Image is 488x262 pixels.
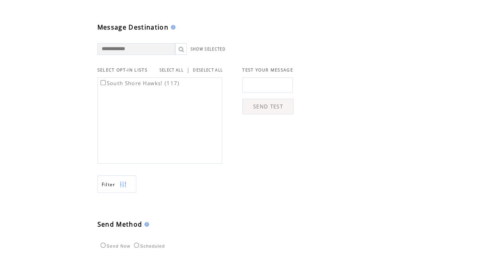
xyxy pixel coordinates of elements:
input: South Shore Hawks! (117) [101,80,106,85]
span: Show filters [102,181,116,188]
img: filters.png [120,176,127,193]
span: Message Destination [97,23,168,31]
a: Filter [97,175,136,193]
span: SELECT OPT-IN LISTS [97,67,148,73]
label: Send Now [99,244,130,248]
label: South Shore Hawks! (117) [99,80,180,87]
input: Send Now [101,243,106,248]
a: SEND TEST [242,99,293,114]
a: DESELECT ALL [193,68,223,73]
input: Scheduled [134,243,139,248]
a: SELECT ALL [160,68,184,73]
img: help.gif [168,25,175,30]
a: SHOW SELECTED [191,47,226,52]
img: help.gif [142,222,149,227]
label: Scheduled [132,244,165,248]
span: TEST YOUR MESSAGE [242,67,293,73]
span: Send Method [97,220,142,229]
span: | [187,66,190,73]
